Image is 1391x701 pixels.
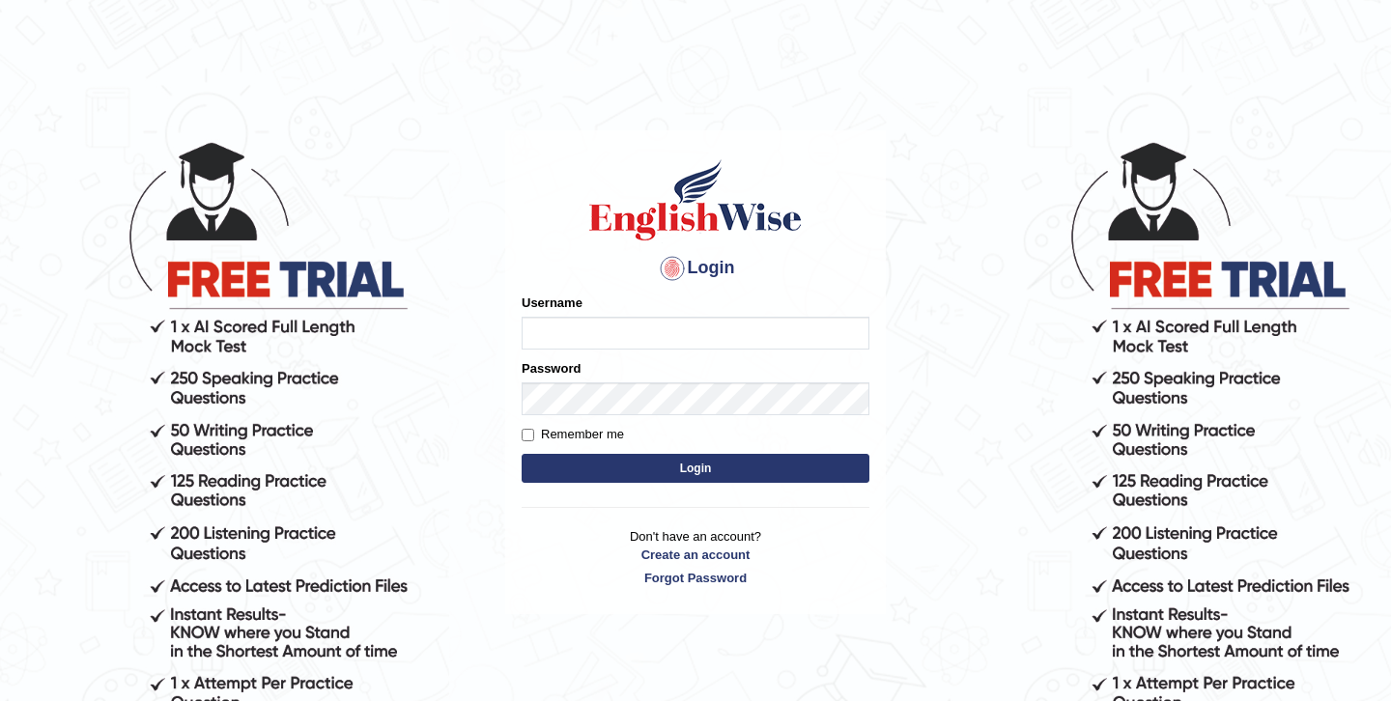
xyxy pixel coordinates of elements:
p: Don't have an account? [522,527,869,587]
a: Create an account [522,546,869,564]
label: Remember me [522,425,624,444]
input: Remember me [522,429,534,441]
button: Login [522,454,869,483]
h4: Login [522,253,869,284]
label: Password [522,359,581,378]
label: Username [522,294,582,312]
img: Logo of English Wise sign in for intelligent practice with AI [585,156,806,243]
a: Forgot Password [522,569,869,587]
